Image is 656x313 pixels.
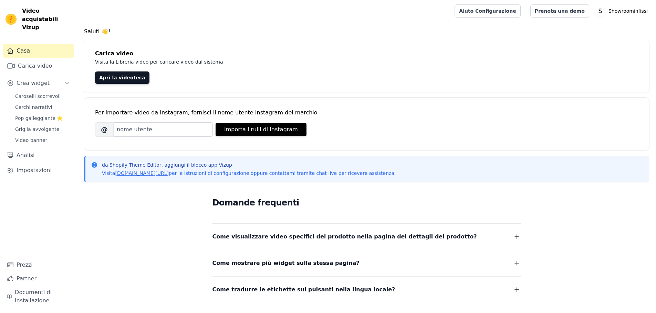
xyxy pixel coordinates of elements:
font: Partner [17,275,37,282]
font: Come tradurre le etichette sui pulsanti nella lingua locale? [212,286,395,293]
img: Vizup [6,14,17,25]
font: Visita la Libreria video per caricare video dal sistema [95,59,223,65]
font: Cerchi narrativi [15,104,52,110]
font: Prezzi [17,261,33,268]
a: Caroselli scorrevoli [11,91,74,101]
font: @ [101,125,108,134]
font: Come visualizzare video specifici del prodotto nella pagina dei dettagli del prodotto? [212,233,477,240]
font: Showroominfissi [608,8,648,14]
a: Cerchi narrativi [11,102,74,112]
a: Aiuto Configurazione [455,4,520,18]
font: Domande frequenti [212,198,299,208]
a: Documenti di installazione [3,286,74,308]
font: Saluti 👋! [84,28,111,35]
font: per le istruzioni di configurazione oppure contattami tramite chat live per ricevere assistenza. [169,170,396,176]
font: Caroselli scorrevoli [15,93,61,99]
a: Carica video [3,59,74,73]
a: Pop galleggiante ⭐ [11,113,74,123]
a: Apri la videoteca [95,71,149,84]
font: Prenota una demo [535,8,585,14]
a: Video banner [11,135,74,145]
button: S Showroominfissi [595,5,650,17]
font: Visita [102,170,115,176]
font: da Shopify Theme Editor, aggiungi il blocco app Vizup [102,162,232,168]
button: Come tradurre le etichette sui pulsanti nella lingua locale? [212,285,521,294]
a: Prenota una demo [530,4,589,18]
font: Aiuto Configurazione [459,8,516,14]
a: Partner [3,272,74,286]
a: [DOMAIN_NAME][URL] [115,170,169,176]
font: Carica video [95,50,133,57]
font: Crea widget [17,80,50,86]
font: Pop galleggiante ⭐ [15,115,63,121]
font: Video acquistabili Vizup [22,8,58,31]
font: Importa i rulli di Instagram [224,126,298,133]
input: nome utente [114,122,213,137]
font: Documenti di installazione [15,289,52,304]
a: Prezzi [3,258,74,272]
font: Griglia avvolgente [15,126,59,132]
button: Crea widget [3,76,74,90]
button: Come visualizzare video specifici del prodotto nella pagina dei dettagli del prodotto? [212,232,521,242]
text: S [598,8,602,14]
font: Analisi [17,152,35,158]
a: Casa [3,44,74,58]
font: Casa [17,47,30,54]
font: Carica video [18,63,52,69]
button: Importa i rulli di Instagram [216,123,306,136]
font: Apri la videoteca [99,75,145,80]
font: Impostazioni [17,167,52,174]
font: Come mostrare più widget sulla stessa pagina? [212,260,360,266]
font: Video banner [15,137,47,143]
button: Come mostrare più widget sulla stessa pagina? [212,258,521,268]
a: Impostazioni [3,164,74,177]
font: Per importare video da Instagram, fornisci il nome utente Instagram del marchio [95,109,317,116]
a: Analisi [3,148,74,162]
a: Griglia avvolgente [11,124,74,134]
